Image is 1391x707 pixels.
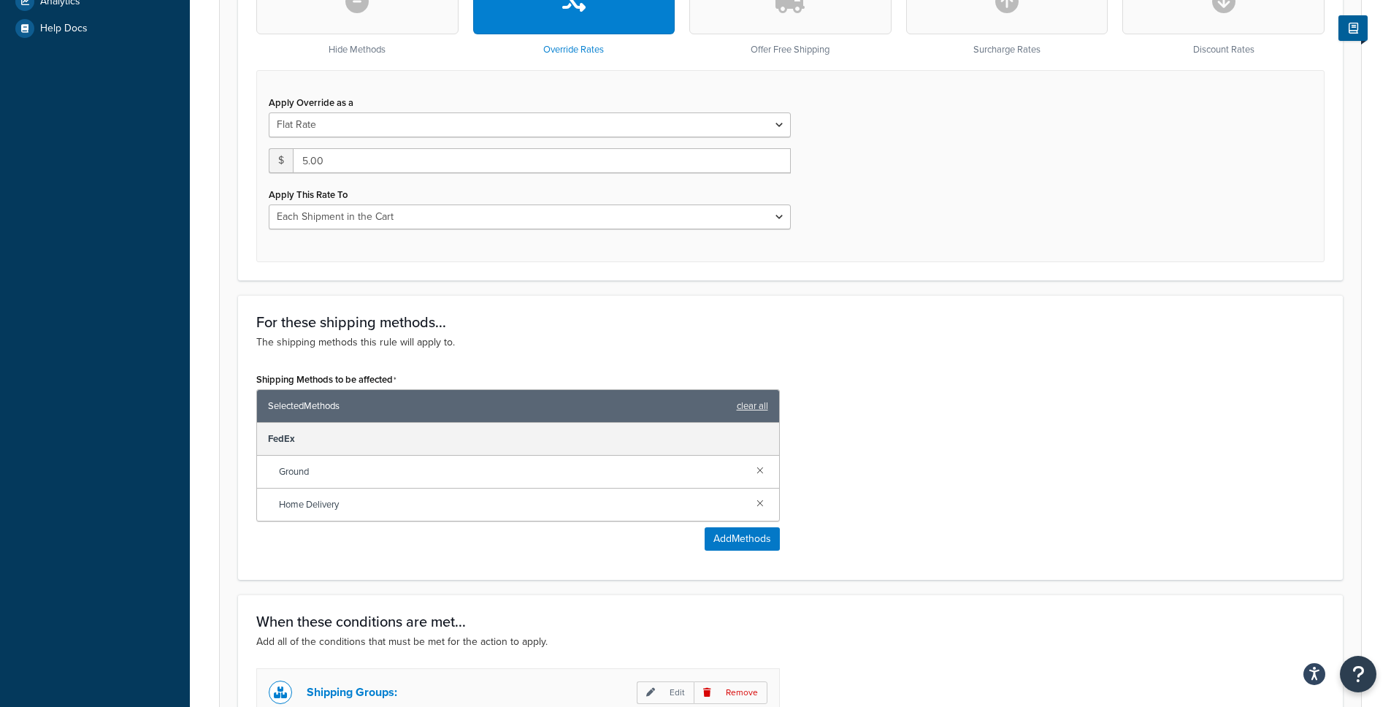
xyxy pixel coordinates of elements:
[279,462,745,482] span: Ground
[269,148,293,173] span: $
[11,15,179,42] a: Help Docs
[269,97,353,108] label: Apply Override as a
[694,681,767,704] p: Remove
[269,189,348,200] label: Apply This Rate To
[256,335,1325,351] p: The shipping methods this rule will apply to.
[40,23,88,35] span: Help Docs
[256,374,396,386] label: Shipping Methods to be affected
[256,614,1325,630] h3: When these conditions are met...
[257,423,779,456] div: FedEx
[1340,656,1376,692] button: Open Resource Center
[737,396,768,416] a: clear all
[1338,15,1368,41] button: Show Help Docs
[279,494,745,515] span: Home Delivery
[256,314,1325,330] h3: For these shipping methods...
[705,527,780,551] button: AddMethods
[256,634,1325,650] p: Add all of the conditions that must be met for the action to apply.
[307,682,397,703] p: Shipping Groups:
[268,396,729,416] span: Selected Methods
[637,681,694,704] p: Edit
